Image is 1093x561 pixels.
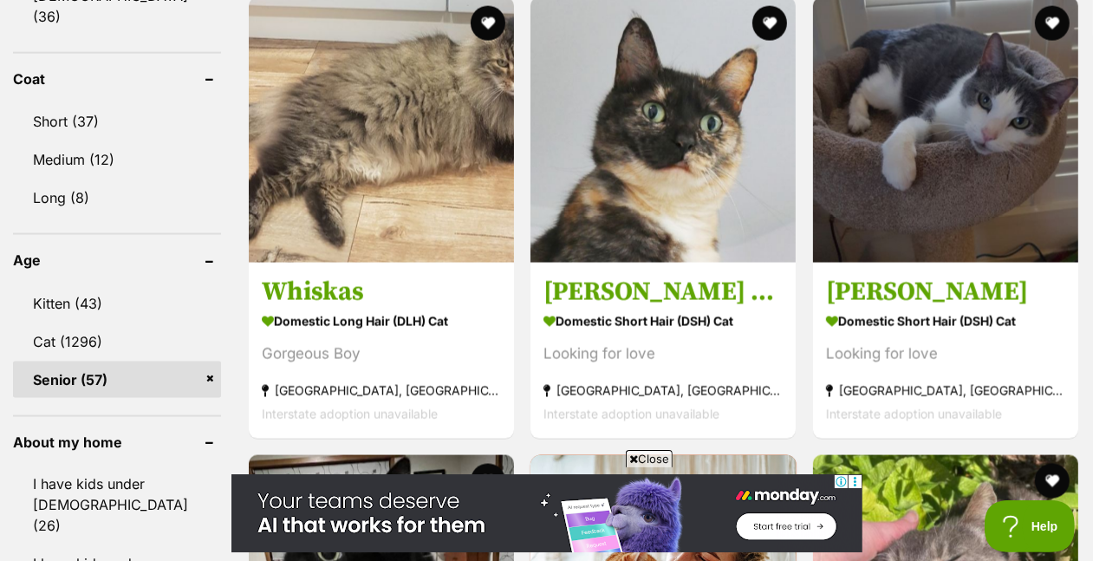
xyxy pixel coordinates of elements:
[13,434,221,450] header: About my home
[249,263,514,439] a: Whiskas Domestic Long Hair (DLH) Cat Gorgeous Boy [GEOGRAPHIC_DATA], [GEOGRAPHIC_DATA] Interstate...
[13,252,221,268] header: Age
[826,342,1065,366] div: Looking for love
[13,103,221,140] a: Short (37)
[13,285,221,322] a: Kitten (43)
[471,464,505,499] button: favourite
[543,407,719,421] span: Interstate adoption unavailable
[826,379,1065,402] strong: [GEOGRAPHIC_DATA], [GEOGRAPHIC_DATA]
[543,379,783,402] strong: [GEOGRAPHIC_DATA], [GEOGRAPHIC_DATA]
[543,276,783,309] h3: [PERSON_NAME] STA014215
[985,500,1076,552] iframe: Help Scout Beacon - Open
[13,323,221,360] a: Cat (1296)
[13,71,221,87] header: Coat
[262,379,501,402] strong: [GEOGRAPHIC_DATA], [GEOGRAPHIC_DATA]
[826,309,1065,334] strong: Domestic Short Hair (DSH) Cat
[813,263,1078,439] a: [PERSON_NAME] Domestic Short Hair (DSH) Cat Looking for love [GEOGRAPHIC_DATA], [GEOGRAPHIC_DATA]...
[262,342,501,366] div: Gorgeous Boy
[13,179,221,216] a: Long (8)
[826,407,1002,421] span: Interstate adoption unavailable
[753,6,788,41] button: favourite
[471,6,505,41] button: favourite
[626,450,673,467] span: Close
[1035,6,1070,41] button: favourite
[1035,464,1070,499] button: favourite
[262,407,438,421] span: Interstate adoption unavailable
[826,276,1065,309] h3: [PERSON_NAME]
[13,141,221,178] a: Medium (12)
[530,263,796,439] a: [PERSON_NAME] STA014215 Domestic Short Hair (DSH) Cat Looking for love [GEOGRAPHIC_DATA], [GEOGRA...
[231,474,862,552] iframe: Advertisement
[13,362,221,398] a: Senior (57)
[13,466,221,545] a: I have kids under [DEMOGRAPHIC_DATA] (26)
[262,309,501,334] strong: Domestic Long Hair (DLH) Cat
[543,342,783,366] div: Looking for love
[543,309,783,334] strong: Domestic Short Hair (DSH) Cat
[262,276,501,309] h3: Whiskas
